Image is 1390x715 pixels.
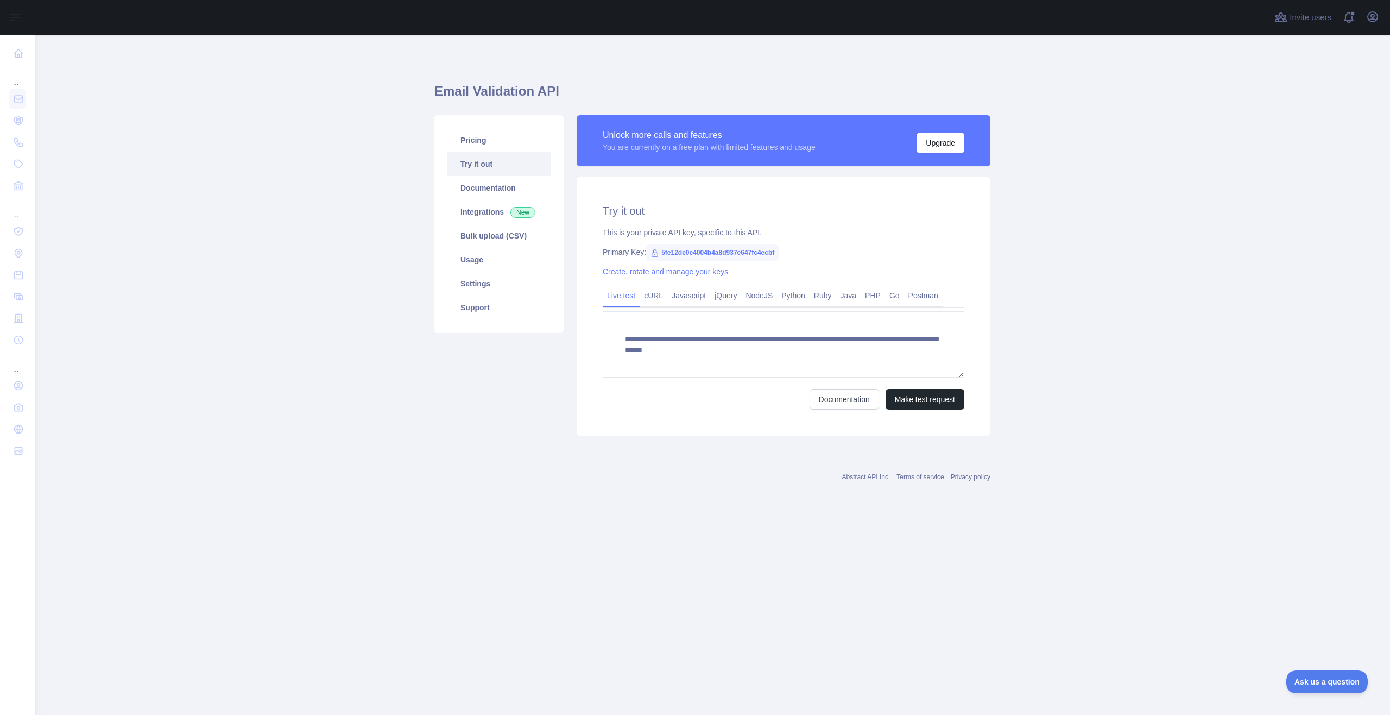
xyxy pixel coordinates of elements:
[917,133,964,153] button: Upgrade
[447,224,551,248] a: Bulk upload (CSV)
[603,287,640,304] a: Live test
[640,287,667,304] a: cURL
[886,389,964,410] button: Make test request
[777,287,810,304] a: Python
[434,83,990,109] h1: Email Validation API
[836,287,861,304] a: Java
[603,227,964,238] div: This is your private API key, specific to this API.
[1286,670,1368,693] iframe: Toggle Customer Support
[1290,11,1331,24] span: Invite users
[603,142,816,153] div: You are currently on a free plan with limited features and usage
[951,473,990,481] a: Privacy policy
[9,65,26,87] div: ...
[741,287,777,304] a: NodeJS
[510,207,535,218] span: New
[603,267,728,276] a: Create, rotate and manage your keys
[842,473,890,481] a: Abstract API Inc.
[447,296,551,319] a: Support
[861,287,885,304] a: PHP
[447,176,551,200] a: Documentation
[447,128,551,152] a: Pricing
[9,198,26,219] div: ...
[447,272,551,296] a: Settings
[885,287,904,304] a: Go
[810,389,879,410] a: Documentation
[710,287,741,304] a: jQuery
[810,287,836,304] a: Ruby
[1272,9,1334,26] button: Invite users
[646,244,779,261] span: 5fe12de0e4004b4a8d937e647fc4ecbf
[447,248,551,272] a: Usage
[9,352,26,374] div: ...
[447,152,551,176] a: Try it out
[603,247,964,258] div: Primary Key:
[603,129,816,142] div: Unlock more calls and features
[904,287,943,304] a: Postman
[603,203,964,218] h2: Try it out
[896,473,944,481] a: Terms of service
[667,287,710,304] a: Javascript
[447,200,551,224] a: Integrations New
